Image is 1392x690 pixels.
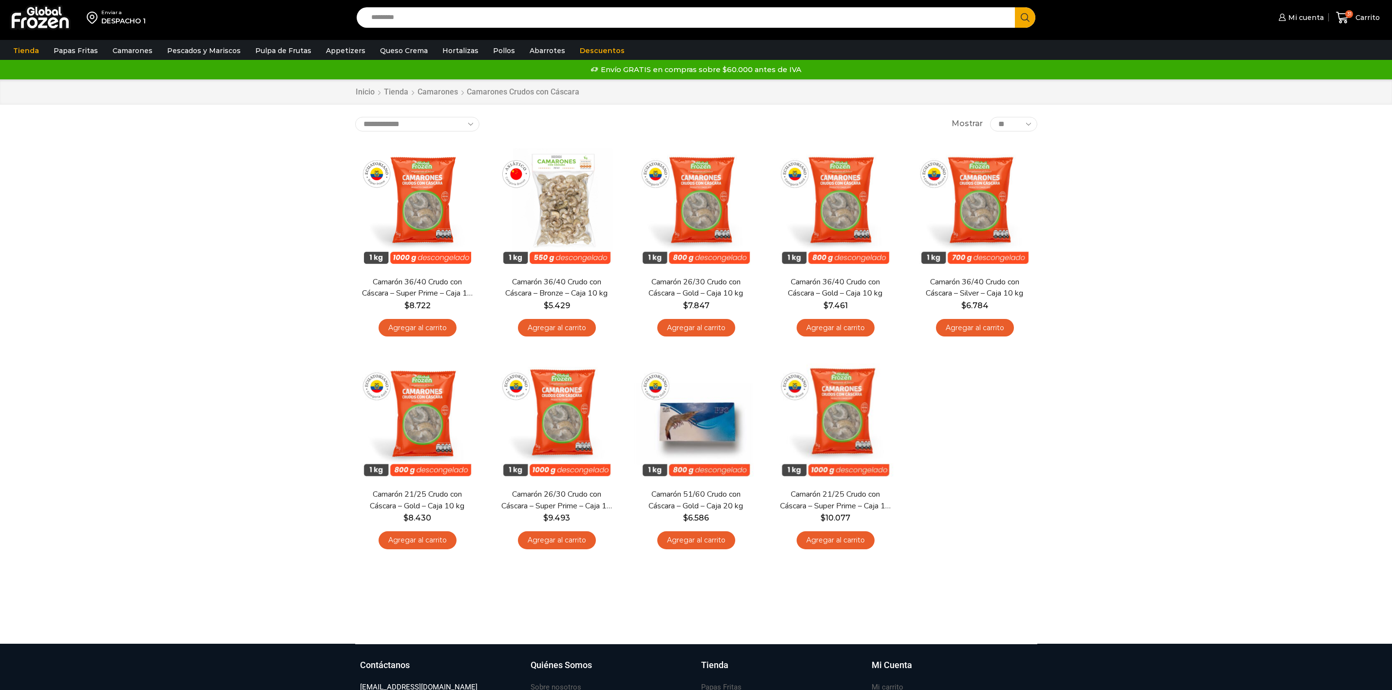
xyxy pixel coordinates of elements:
a: Camarón 26/30 Crudo con Cáscara – Super Prime – Caja 10 kg [500,489,612,511]
div: Enviar a [101,9,146,16]
span: Mi cuenta [1286,13,1324,22]
a: Agregar al carrito: “Camarón 21/25 Crudo con Cáscara - Super Prime - Caja 10 kg” [797,531,875,549]
a: Pulpa de Frutas [250,41,316,60]
span: $ [823,301,828,310]
a: Papas Fritas [49,41,103,60]
a: Camarones [417,87,458,98]
bdi: 8.430 [403,513,431,522]
bdi: 10.077 [820,513,850,522]
span: $ [544,301,549,310]
h3: Tienda [701,659,728,671]
span: Carrito [1353,13,1380,22]
h3: Quiénes Somos [531,659,592,671]
a: Tienda [8,41,44,60]
a: Camarón 36/40 Crudo con Cáscara – Super Prime – Caja 10 kg [361,277,473,299]
span: $ [961,301,966,310]
h1: Camarones Crudos con Cáscara [467,87,579,96]
bdi: 6.784 [961,301,989,310]
span: $ [404,301,409,310]
span: $ [683,513,688,522]
a: Appetizers [321,41,370,60]
button: Search button [1015,7,1035,28]
bdi: 5.429 [544,301,570,310]
a: Abarrotes [525,41,570,60]
a: Agregar al carrito: “Camarón 36/40 Crudo con Cáscara - Gold - Caja 10 kg” [797,319,875,337]
bdi: 6.586 [683,513,709,522]
a: Agregar al carrito: “Camarón 36/40 Crudo con Cáscara - Bronze - Caja 10 kg” [518,319,596,337]
a: Agregar al carrito: “Camarón 26/30 Crudo con Cáscara - Super Prime - Caja 10 kg” [518,531,596,549]
a: Agregar al carrito: “Camarón 36/40 Crudo con Cáscara - Super Prime - Caja 10 kg” [379,319,457,337]
a: Inicio [355,87,375,98]
a: Camarones [108,41,157,60]
a: Agregar al carrito: “Camarón 26/30 Crudo con Cáscara - Gold - Caja 10 kg” [657,319,735,337]
a: Camarón 26/30 Crudo con Cáscara – Gold – Caja 10 kg [640,277,752,299]
h3: Contáctanos [360,659,410,671]
bdi: 7.847 [683,301,709,310]
span: 31 [1345,10,1353,18]
a: Mi Cuenta [872,659,1032,681]
span: $ [543,513,548,522]
a: Agregar al carrito: “Camarón 21/25 Crudo con Cáscara - Gold - Caja 10 kg” [379,531,457,549]
div: DESPACHO 1 [101,16,146,26]
a: Agregar al carrito: “Camarón 36/40 Crudo con Cáscara - Silver - Caja 10 kg” [936,319,1014,337]
h3: Mi Cuenta [872,659,912,671]
a: Tienda [701,659,862,681]
bdi: 9.493 [543,513,570,522]
a: Mi cuenta [1276,8,1324,27]
a: Quiénes Somos [531,659,691,681]
a: Camarón 36/40 Crudo con Cáscara – Bronze – Caja 10 kg [500,277,612,299]
span: $ [820,513,825,522]
a: Camarón 36/40 Crudo con Cáscara – Silver – Caja 10 kg [918,277,1030,299]
a: Tienda [383,87,409,98]
a: Pollos [488,41,520,60]
span: $ [403,513,408,522]
a: Camarón 36/40 Crudo con Cáscara – Gold – Caja 10 kg [779,277,891,299]
a: Camarón 51/60 Crudo con Cáscara – Gold – Caja 20 kg [640,489,752,511]
a: Agregar al carrito: “Camarón 51/60 Crudo con Cáscara - Gold - Caja 20 kg” [657,531,735,549]
a: Camarón 21/25 Crudo con Cáscara – Super Prime – Caja 10 kg [779,489,891,511]
a: 31 Carrito [1334,6,1382,29]
select: Pedido de la tienda [355,117,479,131]
nav: Breadcrumb [355,87,579,98]
img: address-field-icon.svg [87,9,101,26]
a: Hortalizas [438,41,483,60]
span: $ [683,301,688,310]
a: Pescados y Mariscos [162,41,246,60]
span: Mostrar [952,118,983,130]
a: Camarón 21/25 Crudo con Cáscara – Gold – Caja 10 kg [361,489,473,511]
bdi: 8.722 [404,301,431,310]
a: Queso Crema [375,41,433,60]
a: Descuentos [575,41,629,60]
bdi: 7.461 [823,301,848,310]
a: Contáctanos [360,659,521,681]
